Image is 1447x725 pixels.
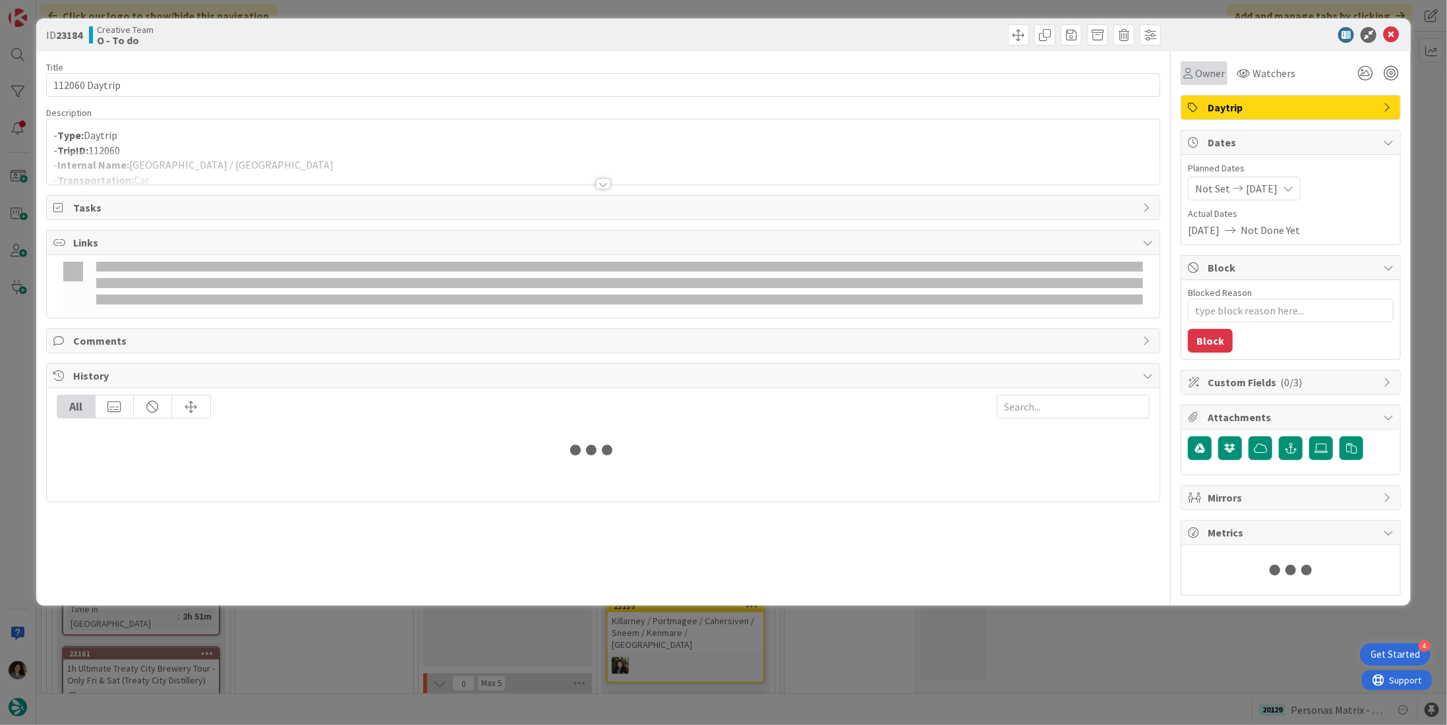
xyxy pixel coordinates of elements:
button: Block [1188,329,1233,353]
p: - Daytrip [53,128,1153,143]
span: Description [46,107,92,119]
strong: TripID: [57,144,88,157]
input: Search... [997,395,1150,419]
span: Comments [73,333,1136,349]
span: Not Set [1195,181,1230,196]
span: Creative Team [97,24,154,35]
span: Links [73,235,1136,250]
label: Blocked Reason [1188,287,1252,299]
label: Title [46,61,63,73]
div: Get Started [1371,648,1420,661]
span: ( 0/3 ) [1280,376,1302,389]
span: [DATE] [1246,181,1278,196]
div: All [57,395,96,418]
div: Open Get Started checklist, remaining modules: 4 [1360,643,1431,666]
span: [DATE] [1188,222,1220,238]
span: ID [46,27,82,43]
input: type card name here... [46,73,1160,97]
span: Support [28,2,60,18]
span: Not Done Yet [1241,222,1300,238]
div: 4 [1419,640,1431,652]
p: - 112060 [53,143,1153,158]
span: History [73,368,1136,384]
b: 23184 [56,28,82,42]
span: Daytrip [1208,100,1376,115]
span: Dates [1208,134,1376,150]
strong: Type: [57,129,84,142]
span: Tasks [73,200,1136,216]
span: Attachments [1208,409,1376,425]
span: Block [1208,260,1376,275]
b: O - To do [97,35,154,45]
span: Watchers [1253,65,1295,81]
span: Planned Dates [1188,161,1394,175]
span: Metrics [1208,525,1376,540]
span: Owner [1195,65,1225,81]
span: Actual Dates [1188,207,1394,221]
span: Custom Fields [1208,374,1376,390]
span: Mirrors [1208,490,1376,506]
